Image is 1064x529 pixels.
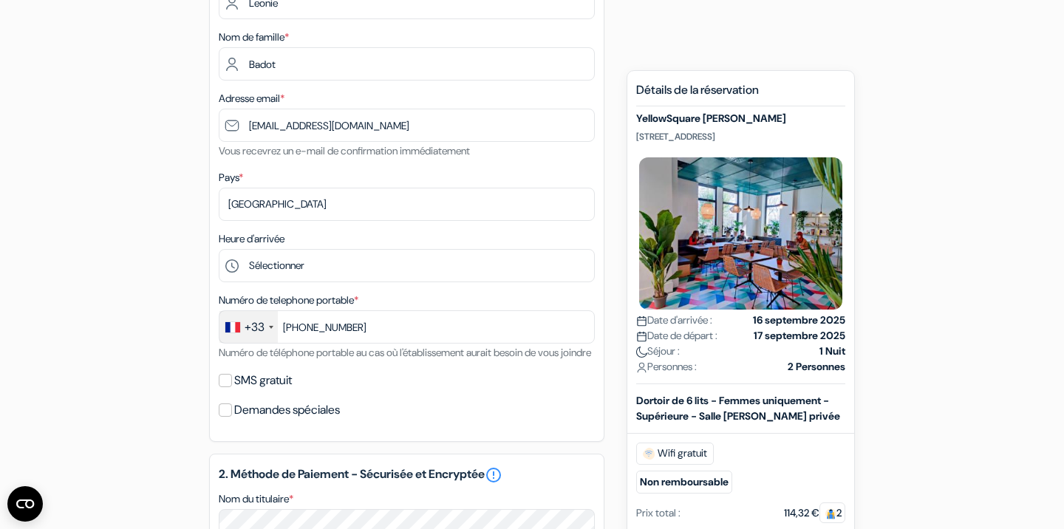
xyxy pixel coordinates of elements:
div: 114,32 € [784,505,845,521]
small: Vous recevrez un e-mail de confirmation immédiatement [219,144,470,157]
img: moon.svg [636,347,647,358]
img: guest.svg [825,508,836,519]
h5: 2. Méthode de Paiement - Sécurisée et Encryptée [219,466,595,484]
strong: 1 Nuit [819,344,845,359]
strong: 16 septembre 2025 [753,313,845,328]
div: +33 [245,318,265,336]
input: Entrer le nom de famille [219,47,595,81]
label: Nom de famille [219,30,289,45]
input: 6 12 34 56 78 [219,310,595,344]
span: Date d'arrivée : [636,313,712,328]
img: calendar.svg [636,331,647,342]
strong: 17 septembre 2025 [754,328,845,344]
label: Numéro de telephone portable [219,293,358,308]
h5: Détails de la réservation [636,83,845,106]
h5: YellowSquare [PERSON_NAME] [636,112,845,125]
label: SMS gratuit [234,370,292,391]
span: Séjour : [636,344,680,359]
span: Date de départ : [636,328,717,344]
span: Wifi gratuit [636,443,714,465]
div: Prix total : [636,505,681,521]
p: [STREET_ADDRESS] [636,131,845,143]
button: Ouvrir le widget CMP [7,486,43,522]
label: Adresse email [219,91,284,106]
b: Dortoir de 6 lits - Femmes uniquement - Supérieure - Salle [PERSON_NAME] privée [636,394,840,423]
label: Demandes spéciales [234,400,340,420]
span: Personnes : [636,359,697,375]
label: Heure d'arrivée [219,231,284,247]
label: Pays [219,170,243,185]
small: Numéro de téléphone portable au cas où l'établissement aurait besoin de vous joindre [219,346,591,359]
small: Non remboursable [636,471,732,494]
label: Nom du titulaire [219,491,293,507]
img: calendar.svg [636,315,647,327]
strong: 2 Personnes [788,359,845,375]
img: free_wifi.svg [643,448,655,460]
div: France: +33 [219,311,278,343]
span: 2 [819,502,845,523]
input: Entrer adresse e-mail [219,109,595,142]
a: error_outline [485,466,502,484]
img: user_icon.svg [636,362,647,373]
